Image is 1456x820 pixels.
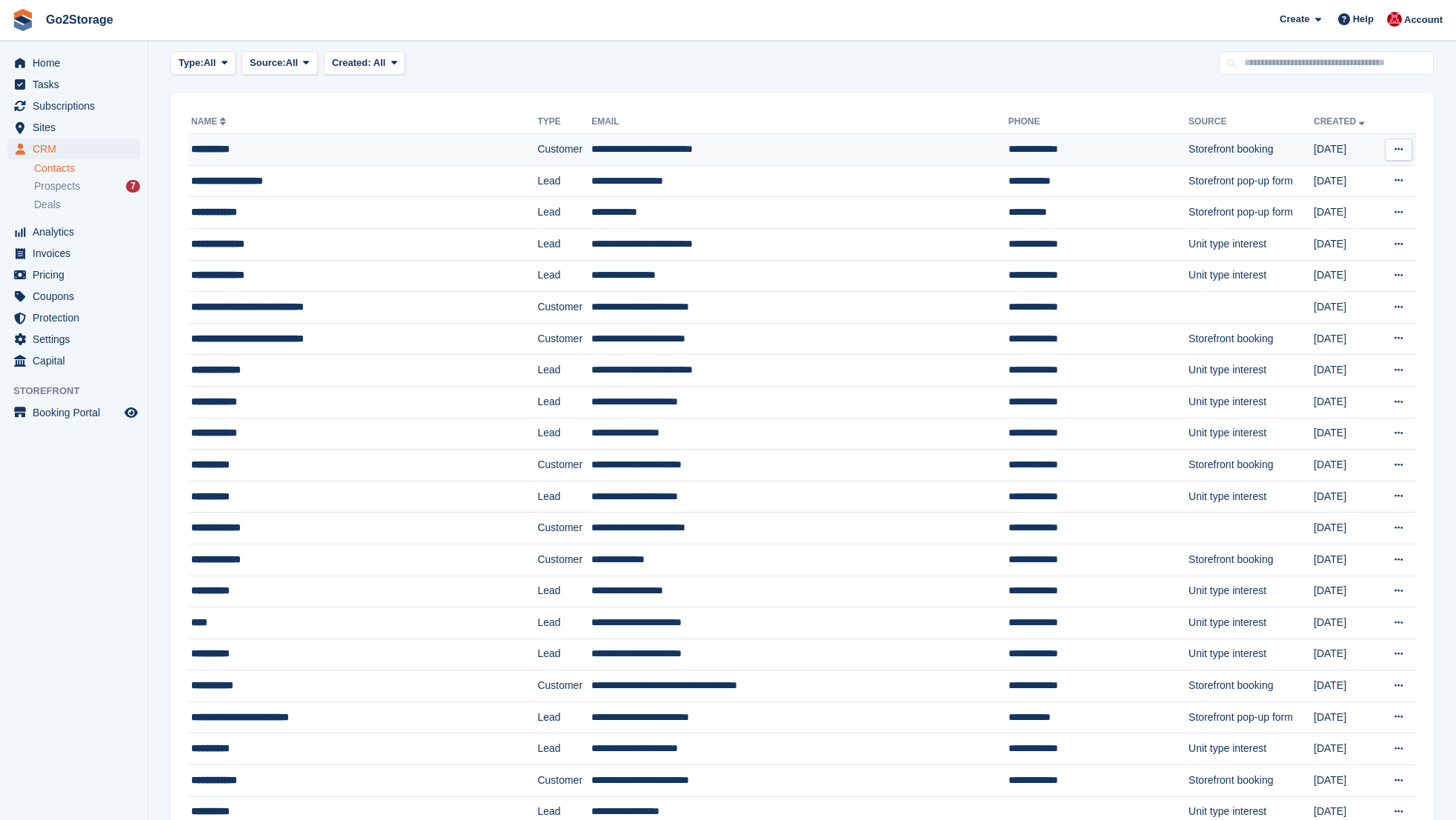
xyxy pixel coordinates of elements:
[537,110,591,134] th: Type
[33,402,122,423] span: Booking Portal
[1189,418,1314,450] td: Unit type interest
[537,544,591,576] td: Customer
[250,56,285,70] span: Source:
[191,116,229,127] a: Name
[537,418,591,450] td: Lead
[33,221,122,242] span: Analytics
[7,117,140,138] a: menu
[12,9,34,31] img: stora-icon-8386f47178a22dfd0bd8f6a31ec36ba5ce8667c1dd55bd0f319d3a0aa187defe.svg
[179,56,204,70] span: Type:
[591,110,1008,134] th: Email
[1314,323,1379,355] td: [DATE]
[33,307,122,328] span: Protection
[537,355,591,387] td: Lead
[1189,197,1314,229] td: Storefront pop-up form
[537,607,591,639] td: Lead
[537,701,591,733] td: Lead
[1314,386,1379,418] td: [DATE]
[537,323,591,355] td: Customer
[1314,165,1379,197] td: [DATE]
[33,264,122,285] span: Pricing
[7,264,140,285] a: menu
[1314,260,1379,292] td: [DATE]
[1189,355,1314,387] td: Unit type interest
[537,481,591,513] td: Lead
[1314,450,1379,481] td: [DATE]
[1189,386,1314,418] td: Unit type interest
[1404,13,1443,27] span: Account
[1189,228,1314,260] td: Unit type interest
[1008,110,1189,134] th: Phone
[537,386,591,418] td: Lead
[33,243,122,264] span: Invoices
[1189,576,1314,607] td: Unit type interest
[34,161,140,176] a: Contacts
[332,57,371,68] span: Created:
[1314,670,1379,702] td: [DATE]
[1189,165,1314,197] td: Storefront pop-up form
[1314,228,1379,260] td: [DATE]
[1189,701,1314,733] td: Storefront pop-up form
[1314,544,1379,576] td: [DATE]
[1314,701,1379,733] td: [DATE]
[7,286,140,307] a: menu
[170,51,236,76] button: Type: All
[34,197,140,213] a: Deals
[1314,197,1379,229] td: [DATE]
[1189,450,1314,481] td: Storefront booking
[537,260,591,292] td: Lead
[1189,765,1314,797] td: Storefront booking
[13,384,147,399] span: Storefront
[1387,12,1402,27] img: James Pearson
[7,307,140,328] a: menu
[7,221,140,242] a: menu
[1189,639,1314,670] td: Unit type interest
[34,198,61,212] span: Deals
[204,56,216,70] span: All
[1353,12,1374,27] span: Help
[7,329,140,350] a: menu
[1314,607,1379,639] td: [DATE]
[33,96,122,116] span: Subscriptions
[1189,607,1314,639] td: Unit type interest
[7,139,140,159] a: menu
[126,180,140,193] div: 7
[537,228,591,260] td: Lead
[7,53,140,73] a: menu
[1189,134,1314,166] td: Storefront booking
[122,404,140,421] a: Preview store
[33,139,122,159] span: CRM
[7,74,140,95] a: menu
[1189,110,1314,134] th: Source
[537,165,591,197] td: Lead
[1314,576,1379,607] td: [DATE]
[1189,260,1314,292] td: Unit type interest
[1314,292,1379,324] td: [DATE]
[1189,323,1314,355] td: Storefront booking
[1280,12,1309,27] span: Create
[1189,544,1314,576] td: Storefront booking
[1314,418,1379,450] td: [DATE]
[1314,733,1379,765] td: [DATE]
[1314,481,1379,513] td: [DATE]
[537,733,591,765] td: Lead
[537,292,591,324] td: Customer
[33,53,122,73] span: Home
[1314,355,1379,387] td: [DATE]
[33,117,122,138] span: Sites
[1189,481,1314,513] td: Unit type interest
[34,179,80,193] span: Prospects
[537,513,591,544] td: Customer
[286,56,299,70] span: All
[1189,670,1314,702] td: Storefront booking
[1314,116,1368,127] a: Created
[537,197,591,229] td: Lead
[537,576,591,607] td: Lead
[1314,134,1379,166] td: [DATE]
[7,243,140,264] a: menu
[7,350,140,371] a: menu
[324,51,405,76] button: Created: All
[1314,765,1379,797] td: [DATE]
[537,639,591,670] td: Lead
[537,670,591,702] td: Customer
